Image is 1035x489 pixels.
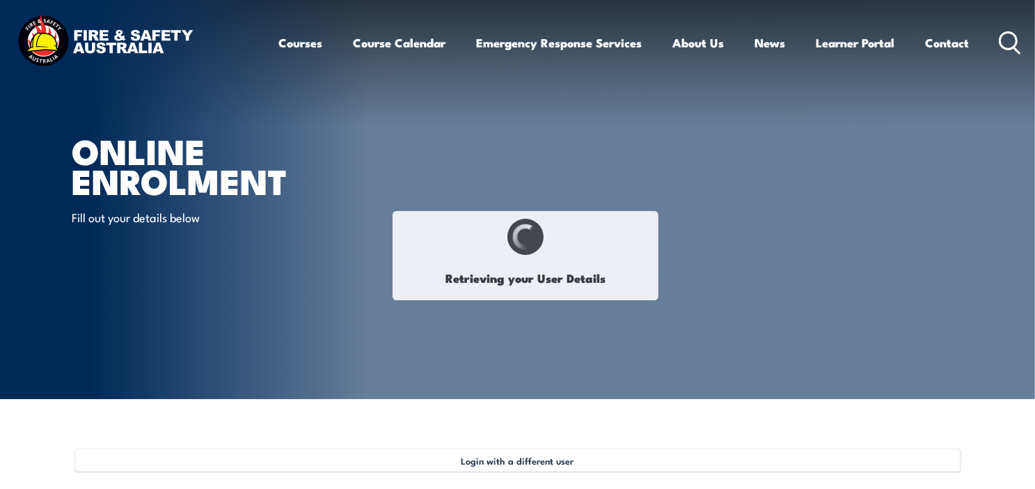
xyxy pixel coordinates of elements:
[72,135,416,195] h1: Online Enrolment
[926,24,970,61] a: Contact
[354,24,446,61] a: Course Calendar
[400,263,651,293] h1: Retrieving your User Details
[279,24,323,61] a: Courses
[816,24,895,61] a: Learner Portal
[477,24,642,61] a: Emergency Response Services
[461,455,574,466] span: Login with a different user
[755,24,786,61] a: News
[673,24,725,61] a: About Us
[72,209,326,225] p: Fill out your details below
